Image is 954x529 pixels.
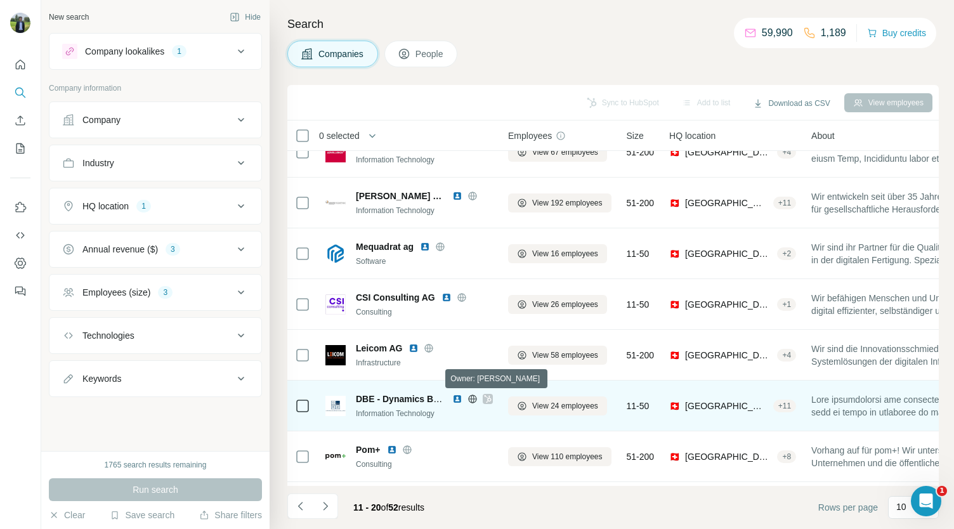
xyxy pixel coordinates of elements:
[773,400,796,412] div: + 11
[508,447,611,466] button: View 110 employees
[867,24,926,42] button: Buy credits
[818,501,878,514] span: Rows per page
[685,247,772,260] span: [GEOGRAPHIC_DATA], [GEOGRAPHIC_DATA]
[82,200,129,212] div: HQ location
[221,8,270,27] button: Hide
[356,240,414,253] span: Mequadrat ag
[82,372,121,385] div: Keywords
[777,451,796,462] div: + 8
[49,148,261,178] button: Industry
[452,191,462,201] img: LinkedIn logo
[356,291,435,304] span: CSI Consulting AG
[287,493,313,519] button: Navigate to previous page
[85,45,164,58] div: Company lookalikes
[532,400,598,412] span: View 24 employees
[777,299,796,310] div: + 1
[325,447,346,467] img: Logo of Pom+
[49,105,261,135] button: Company
[777,349,796,361] div: + 4
[685,400,768,412] span: [GEOGRAPHIC_DATA], [GEOGRAPHIC_DATA]
[10,224,30,247] button: Use Surfe API
[685,349,772,362] span: [GEOGRAPHIC_DATA], [GEOGRAPHIC_DATA]
[319,129,360,142] span: 0 selected
[669,349,680,362] span: 🇨🇭
[353,502,381,513] span: 11 - 20
[49,234,261,264] button: Annual revenue ($)3
[685,197,768,209] span: [GEOGRAPHIC_DATA], [GEOGRAPHIC_DATA]
[669,247,680,260] span: 🇨🇭
[172,46,186,57] div: 1
[356,154,493,166] div: Information Technology
[627,298,650,311] span: 11-50
[532,197,603,209] span: View 192 employees
[325,200,346,206] img: Logo of Noser Engineering AG
[356,205,493,216] div: Information Technology
[532,349,598,361] span: View 58 employees
[136,200,151,212] div: 1
[508,396,607,415] button: View 24 employees
[627,247,650,260] span: 11-50
[777,248,796,259] div: + 2
[110,509,174,521] button: Save search
[356,394,515,404] span: DBE - Dynamics Business Excellence
[105,459,207,471] div: 1765 search results remaining
[82,286,150,299] div: Employees (size)
[937,486,947,496] span: 1
[669,197,680,209] span: 🇨🇭
[408,343,419,353] img: LinkedIn logo
[325,294,346,315] img: Logo of CSI Consulting AG
[356,443,381,456] span: Pom+
[287,15,939,33] h4: Search
[82,329,134,342] div: Technologies
[166,244,180,255] div: 3
[685,298,772,311] span: [GEOGRAPHIC_DATA], [GEOGRAPHIC_DATA]
[669,298,680,311] span: 🇨🇭
[49,277,261,308] button: Employees (size)3
[508,346,607,365] button: View 58 employees
[627,197,655,209] span: 51-200
[49,11,89,23] div: New search
[82,243,158,256] div: Annual revenue ($)
[356,306,493,318] div: Consulting
[353,502,424,513] span: results
[10,53,30,76] button: Quick start
[415,48,445,60] span: People
[627,349,655,362] span: 51-200
[49,320,261,351] button: Technologies
[313,493,338,519] button: Navigate to next page
[441,292,452,303] img: LinkedIn logo
[508,295,607,314] button: View 26 employees
[669,400,680,412] span: 🇨🇭
[388,502,398,513] span: 52
[10,109,30,132] button: Enrich CSV
[10,81,30,104] button: Search
[325,142,346,162] img: Logo of Advellence Solutions AG
[420,242,430,252] img: LinkedIn logo
[356,357,493,369] div: Infrastructure
[381,502,389,513] span: of
[10,196,30,219] button: Use Surfe on LinkedIn
[158,287,173,298] div: 3
[532,299,598,310] span: View 26 employees
[199,509,262,521] button: Share filters
[669,129,715,142] span: HQ location
[452,394,462,404] img: LinkedIn logo
[685,146,772,159] span: [GEOGRAPHIC_DATA], [GEOGRAPHIC_DATA]
[356,459,493,470] div: Consulting
[762,25,793,41] p: 59,990
[49,36,261,67] button: Company lookalikes1
[49,82,262,94] p: Company information
[508,193,611,212] button: View 192 employees
[10,252,30,275] button: Dashboard
[10,280,30,303] button: Feedback
[356,408,493,419] div: Information Technology
[811,129,835,142] span: About
[821,25,846,41] p: 1,189
[669,450,680,463] span: 🇨🇭
[532,248,598,259] span: View 16 employees
[627,129,644,142] span: Size
[10,137,30,160] button: My lists
[627,450,655,463] span: 51-200
[508,244,607,263] button: View 16 employees
[325,244,346,264] img: Logo of Mequadrat ag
